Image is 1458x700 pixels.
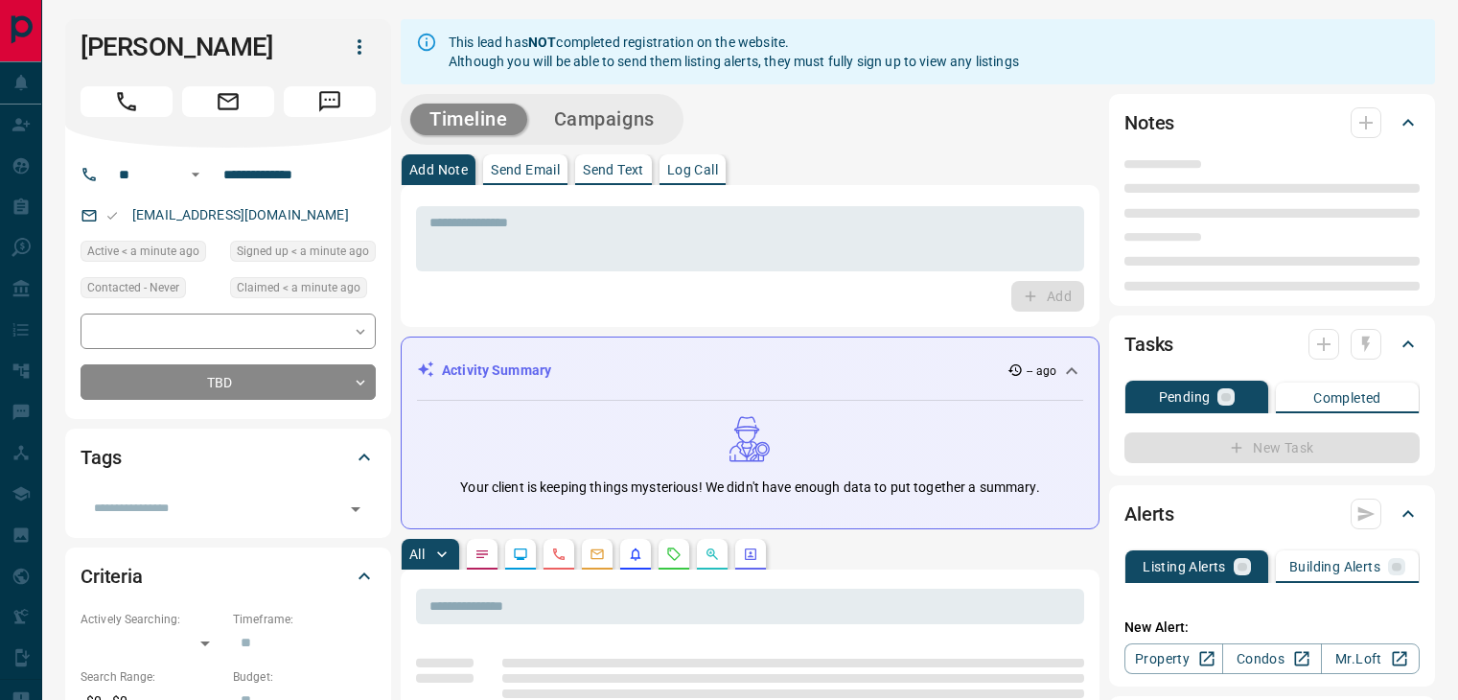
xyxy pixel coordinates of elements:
div: Alerts [1124,491,1420,537]
button: Campaigns [535,104,674,135]
h2: Tasks [1124,329,1173,360]
svg: Opportunities [705,547,720,562]
p: Timeframe: [233,611,376,628]
button: Open [342,496,369,523]
div: Tags [81,434,376,480]
button: Timeline [410,104,527,135]
h1: [PERSON_NAME] [81,32,314,62]
p: All [409,548,425,561]
p: Send Text [583,163,644,176]
svg: Lead Browsing Activity [513,547,528,562]
h2: Tags [81,442,121,473]
svg: Calls [551,547,567,562]
p: Actively Searching: [81,611,223,628]
div: TBD [81,364,376,400]
span: Claimed < a minute ago [237,278,360,297]
h2: Criteria [81,561,143,592]
a: Property [1124,643,1223,674]
p: Building Alerts [1289,560,1380,573]
p: Activity Summary [442,361,551,381]
svg: Emails [590,547,605,562]
svg: Requests [666,547,682,562]
span: Contacted - Never [87,278,179,297]
strong: NOT [528,35,556,50]
p: Listing Alerts [1143,560,1226,573]
div: This lead has completed registration on the website. Although you will be able to send them listi... [449,25,1019,79]
p: Log Call [667,163,718,176]
div: Sun Aug 17 2025 [230,241,376,268]
p: Pending [1159,390,1211,404]
p: Search Range: [81,668,223,686]
button: Open [184,163,207,186]
h2: Alerts [1124,499,1174,529]
p: Send Email [491,163,560,176]
span: Signed up < a minute ago [237,242,369,261]
a: Condos [1222,643,1321,674]
a: Mr.Loft [1321,643,1420,674]
svg: Listing Alerts [628,547,643,562]
svg: Notes [474,547,490,562]
div: Notes [1124,100,1420,146]
a: [EMAIL_ADDRESS][DOMAIN_NAME] [132,207,349,222]
div: Criteria [81,553,376,599]
span: Active < a minute ago [87,242,199,261]
span: Call [81,86,173,117]
p: Add Note [409,163,468,176]
h2: Notes [1124,107,1174,138]
div: Sun Aug 17 2025 [81,241,220,268]
p: Completed [1313,391,1381,405]
p: New Alert: [1124,618,1420,638]
svg: Email Valid [105,209,119,222]
p: -- ago [1027,362,1056,380]
div: Activity Summary-- ago [417,353,1083,388]
p: Budget: [233,668,376,686]
span: Message [284,86,376,117]
span: Email [182,86,274,117]
svg: Agent Actions [743,547,758,562]
div: Tasks [1124,321,1420,367]
div: Sun Aug 17 2025 [230,277,376,304]
p: Your client is keeping things mysterious! We didn't have enough data to put together a summary. [460,478,1039,498]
